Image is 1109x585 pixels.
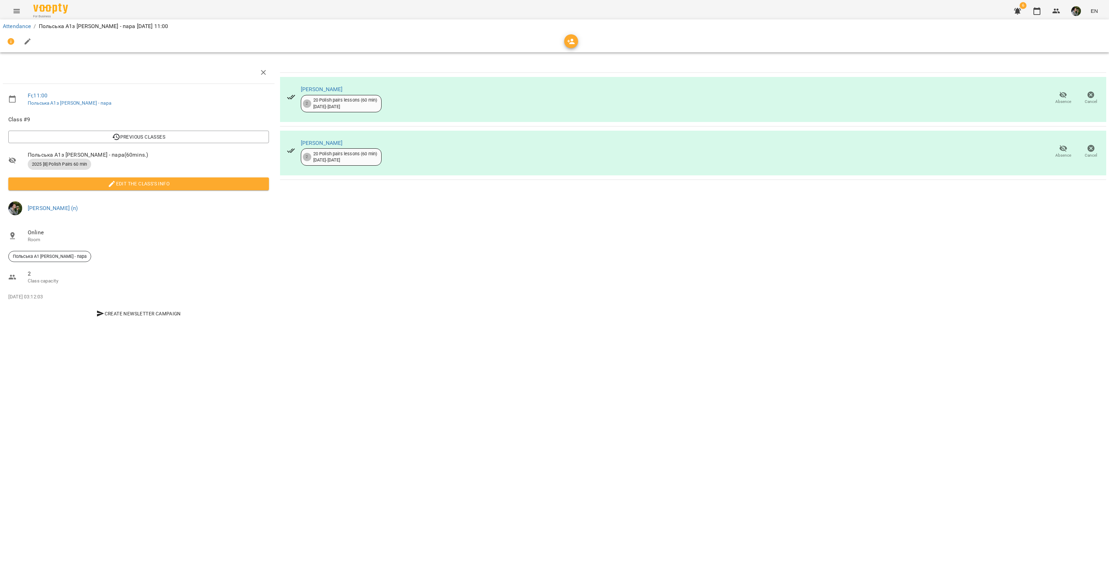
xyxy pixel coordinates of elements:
a: [PERSON_NAME] [301,140,343,146]
span: Absence [1055,99,1071,105]
a: Польська А1з [PERSON_NAME] - пара [28,100,111,106]
span: Previous Classes [14,133,263,141]
li: / [34,22,36,30]
p: Class capacity [28,278,269,285]
p: [DATE] 03:12:03 [8,294,269,300]
button: Menu [8,3,25,19]
button: Create Newsletter Campaign [8,307,269,320]
span: For Business [33,14,68,19]
button: Absence [1049,88,1077,108]
span: EN [1091,7,1098,15]
span: 6 [1020,2,1027,9]
div: 2 [303,153,311,161]
a: [PERSON_NAME] [301,86,343,93]
div: 20 Polish pairs lessons (60 min) [DATE] - [DATE] [313,151,377,164]
nav: breadcrumb [3,22,1106,30]
button: EN [1088,5,1101,17]
span: Absence [1055,152,1071,158]
div: 20 Polish pairs lessons (60 min) [DATE] - [DATE] [313,97,377,110]
span: 2025 [8] Polish Pairs 60 min [28,161,91,167]
img: 70cfbdc3d9a863d38abe8aa8a76b24f3.JPG [1071,6,1081,16]
button: Cancel [1077,142,1105,161]
img: Voopty Logo [33,3,68,14]
div: Польська А1 [PERSON_NAME] - пара [8,251,91,262]
span: Online [28,228,269,237]
p: Room [28,236,269,243]
span: Cancel [1085,152,1097,158]
a: Attendance [3,23,31,29]
span: Cancel [1085,99,1097,105]
span: Польська А1з [PERSON_NAME] - пара ( 60 mins. ) [28,151,269,159]
div: 2 [303,99,311,108]
a: [PERSON_NAME] (п) [28,205,78,211]
button: Cancel [1077,88,1105,108]
a: Fr , 11:00 [28,92,47,99]
span: Create Newsletter Campaign [11,309,266,318]
span: Польська А1 [PERSON_NAME] - пара [9,253,91,260]
img: 70cfbdc3d9a863d38abe8aa8a76b24f3.JPG [8,201,22,215]
button: Absence [1049,142,1077,161]
span: Edit the class's Info [14,180,263,188]
button: Edit the class's Info [8,177,269,190]
p: Польська А1з [PERSON_NAME] - пара [DATE] 11:00 [39,22,168,30]
span: Class #9 [8,115,269,124]
span: 2 [28,270,269,278]
button: Previous Classes [8,131,269,143]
